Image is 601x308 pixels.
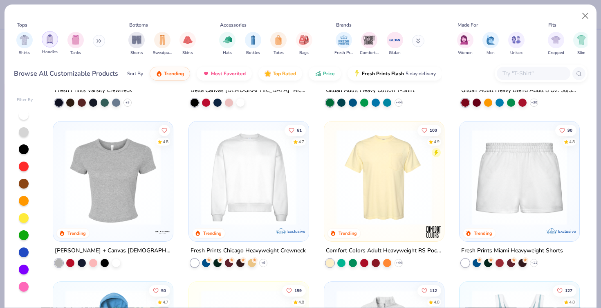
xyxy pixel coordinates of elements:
[129,21,148,29] div: Bottoms
[42,31,58,55] div: filter for Hoodies
[20,35,29,45] img: Shirts Image
[417,285,441,296] button: Like
[163,299,168,305] div: 4.7
[17,21,27,29] div: Tops
[468,130,571,225] img: af8dff09-eddf-408b-b5dc-51145765dcf2
[458,50,473,56] span: Women
[55,246,171,256] div: [PERSON_NAME] + Canvas [DEMOGRAPHIC_DATA]' Micro Ribbed Baby Tee
[296,32,312,56] button: filter button
[19,50,30,56] span: Shirts
[334,50,353,56] span: Fresh Prints
[296,32,312,56] div: filter for Bags
[460,35,470,45] img: Women Image
[457,21,478,29] div: Made For
[508,32,525,56] div: filter for Unisex
[164,70,184,77] span: Trending
[548,32,564,56] div: filter for Cropped
[61,130,165,225] img: aa15adeb-cc10-480b-b531-6e6e449d5067
[434,299,440,305] div: 4.8
[502,69,565,78] input: Try "T-Shirt"
[284,124,305,136] button: Like
[246,50,260,56] span: Bottles
[149,285,170,296] button: Like
[179,32,196,56] button: filter button
[245,32,261,56] div: filter for Bottles
[555,124,576,136] button: Like
[482,32,499,56] button: filter button
[42,49,58,55] span: Hoodies
[197,67,252,81] button: Most Favorited
[417,124,441,136] button: Like
[511,35,521,45] img: Unisex Image
[551,35,561,45] img: Cropped Image
[531,100,537,105] span: + 30
[17,97,33,103] div: Filter By
[360,50,379,56] span: Comfort Colors
[153,32,172,56] div: filter for Sweatpants
[223,50,232,56] span: Hats
[573,32,590,56] button: filter button
[298,299,304,305] div: 4.8
[567,128,572,132] span: 90
[461,246,563,256] div: Fresh Prints Miami Heavyweight Shorts
[128,32,145,56] button: filter button
[261,261,265,265] span: + 9
[163,139,168,145] div: 4.8
[274,50,284,56] span: Totes
[223,35,232,45] img: Hats Image
[150,67,190,81] button: Trending
[406,69,436,79] span: 5 day delivery
[282,285,305,296] button: Like
[387,32,403,56] button: filter button
[67,32,84,56] div: filter for Tanks
[287,229,305,234] span: Exclusive
[219,32,235,56] button: filter button
[183,35,193,45] img: Skirts Image
[577,35,586,45] img: Slim Image
[265,70,271,77] img: TopRated.gif
[299,35,308,45] img: Bags Image
[274,35,283,45] img: Totes Image
[155,224,171,240] img: Bella + Canvas logo
[126,100,130,105] span: + 3
[387,32,403,56] div: filter for Gildan
[457,32,473,56] button: filter button
[16,32,33,56] button: filter button
[197,130,300,225] img: 1358499d-a160-429c-9f1e-ad7a3dc244c9
[294,288,301,292] span: 159
[132,35,141,45] img: Shorts Image
[348,67,442,81] button: Fresh Prints Flash5 day delivery
[508,32,525,56] button: filter button
[425,224,442,240] img: Comfort Colors logo
[161,288,166,292] span: 50
[486,35,495,45] img: Men Image
[270,32,287,56] button: filter button
[436,130,539,225] img: f2707318-0607-4e9d-8b72-fe22b32ef8d9
[487,50,495,56] span: Men
[336,21,352,29] div: Brands
[71,35,80,45] img: Tanks Image
[309,67,341,81] button: Price
[127,70,143,77] div: Sort By
[130,50,143,56] span: Shorts
[577,50,585,56] span: Slim
[14,69,118,79] div: Browse All Customizable Products
[16,32,33,56] div: filter for Shirts
[434,139,440,145] div: 4.9
[67,32,84,56] button: filter button
[70,50,81,56] span: Tanks
[389,34,401,46] img: Gildan Image
[326,85,415,96] div: Gildan Adult Heavy Cotton T-Shirt
[153,50,172,56] span: Sweatpants
[553,285,576,296] button: Like
[334,32,353,56] div: filter for Fresh Prints
[45,34,54,44] img: Hoodies Image
[300,130,404,225] img: 9145e166-e82d-49ae-94f7-186c20e691c9
[510,50,523,56] span: Unisex
[569,139,575,145] div: 4.8
[338,34,350,46] img: Fresh Prints Image
[531,261,537,265] span: + 11
[211,70,246,77] span: Most Favorited
[548,21,556,29] div: Fits
[179,32,196,56] div: filter for Skirts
